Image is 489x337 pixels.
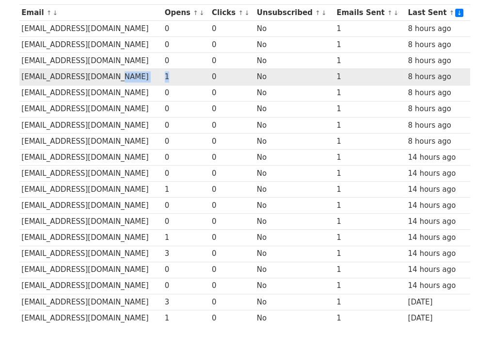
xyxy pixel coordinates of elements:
[209,198,254,214] td: 0
[254,149,334,165] td: No
[162,117,209,133] td: 0
[406,214,470,230] td: 14 hours ago
[254,53,334,69] td: No
[162,166,209,182] td: 0
[254,117,334,133] td: No
[406,230,470,246] td: 14 hours ago
[254,21,334,37] td: No
[334,5,406,21] th: Emails Sent
[47,9,52,17] a: ↑
[334,37,406,53] td: 1
[254,101,334,117] td: No
[254,182,334,198] td: No
[19,37,162,53] td: [EMAIL_ADDRESS][DOMAIN_NAME]
[209,53,254,69] td: 0
[209,5,254,21] th: Clicks
[209,246,254,262] td: 0
[209,101,254,117] td: 0
[19,85,162,101] td: [EMAIL_ADDRESS][DOMAIN_NAME]
[334,294,406,310] td: 1
[406,21,470,37] td: 8 hours ago
[406,149,470,165] td: 14 hours ago
[19,69,162,85] td: [EMAIL_ADDRESS][DOMAIN_NAME]
[19,214,162,230] td: [EMAIL_ADDRESS][DOMAIN_NAME]
[334,182,406,198] td: 1
[19,21,162,37] td: [EMAIL_ADDRESS][DOMAIN_NAME]
[162,5,209,21] th: Opens
[406,182,470,198] td: 14 hours ago
[406,310,470,326] td: [DATE]
[254,230,334,246] td: No
[406,101,470,117] td: 8 hours ago
[321,9,327,17] a: ↓
[162,214,209,230] td: 0
[334,262,406,278] td: 1
[334,198,406,214] td: 1
[254,214,334,230] td: No
[162,69,209,85] td: 1
[162,37,209,53] td: 0
[162,310,209,326] td: 1
[209,21,254,37] td: 0
[209,117,254,133] td: 0
[334,166,406,182] td: 1
[53,9,58,17] a: ↓
[19,246,162,262] td: [EMAIL_ADDRESS][DOMAIN_NAME]
[334,230,406,246] td: 1
[162,53,209,69] td: 0
[254,198,334,214] td: No
[334,149,406,165] td: 1
[334,310,406,326] td: 1
[254,166,334,182] td: No
[19,133,162,149] td: [EMAIL_ADDRESS][DOMAIN_NAME]
[334,133,406,149] td: 1
[254,69,334,85] td: No
[406,117,470,133] td: 8 hours ago
[162,230,209,246] td: 1
[334,21,406,37] td: 1
[441,290,489,337] iframe: Chat Widget
[254,278,334,294] td: No
[334,69,406,85] td: 1
[406,37,470,53] td: 8 hours ago
[394,9,399,17] a: ↓
[254,294,334,310] td: No
[162,182,209,198] td: 1
[334,246,406,262] td: 1
[406,133,470,149] td: 8 hours ago
[19,294,162,310] td: [EMAIL_ADDRESS][DOMAIN_NAME]
[19,230,162,246] td: [EMAIL_ADDRESS][DOMAIN_NAME]
[209,278,254,294] td: 0
[19,166,162,182] td: [EMAIL_ADDRESS][DOMAIN_NAME]
[406,294,470,310] td: [DATE]
[406,85,470,101] td: 8 hours ago
[254,37,334,53] td: No
[19,182,162,198] td: [EMAIL_ADDRESS][DOMAIN_NAME]
[209,182,254,198] td: 0
[334,214,406,230] td: 1
[254,246,334,262] td: No
[162,101,209,117] td: 0
[209,37,254,53] td: 0
[334,53,406,69] td: 1
[238,9,243,17] a: ↑
[406,246,470,262] td: 14 hours ago
[334,117,406,133] td: 1
[162,294,209,310] td: 3
[254,262,334,278] td: No
[406,262,470,278] td: 14 hours ago
[19,262,162,278] td: [EMAIL_ADDRESS][DOMAIN_NAME]
[162,85,209,101] td: 0
[449,9,455,17] a: ↑
[406,278,470,294] td: 14 hours ago
[162,133,209,149] td: 0
[406,166,470,182] td: 14 hours ago
[209,149,254,165] td: 0
[199,9,205,17] a: ↓
[209,230,254,246] td: 0
[162,198,209,214] td: 0
[406,5,470,21] th: Last Sent
[254,133,334,149] td: No
[162,262,209,278] td: 0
